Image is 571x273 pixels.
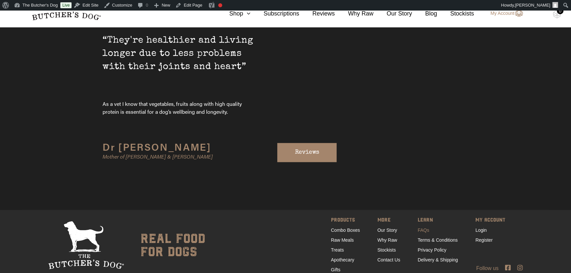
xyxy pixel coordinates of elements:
[331,228,360,233] a: Combo Boxes
[418,228,429,233] a: FAQs
[218,3,222,7] div: Needs improvement
[475,237,493,243] a: Register
[377,257,400,262] a: Contact Us
[335,9,374,18] a: Why Raw
[331,257,354,262] a: Apothecary
[553,10,561,18] img: TBD_Cart-Empty.png
[331,267,341,272] a: Gifts
[377,237,397,243] a: Why Raw
[377,228,397,233] a: Our Story
[484,10,523,17] a: My Account
[515,3,550,8] span: [PERSON_NAME]
[418,247,446,253] a: Privacy Policy
[103,142,257,151] div: Dr [PERSON_NAME]
[250,9,299,18] a: Subscriptions
[299,9,335,18] a: Reviews
[475,216,505,225] span: MY ACCOUNT
[216,9,250,18] a: Shop
[277,143,337,162] a: Reviews
[331,237,354,243] a: Raw Meals
[60,2,72,8] a: Live
[278,10,468,116] iframe: The Butcher&rsquo;s Dog &reg; | Dr Louise
[418,216,458,225] span: LEARN
[418,257,458,262] a: Delivery & Shipping
[103,100,257,116] span: As a vet I know that vegetables, fruits along with high quality protein is essential for a dog’s ...
[331,247,344,253] a: Treats
[134,221,205,269] div: real food for dogs
[374,9,412,18] a: Our Story
[377,247,396,253] a: Stockists
[331,216,360,225] span: PRODUCTS
[103,151,257,161] div: Mother of [PERSON_NAME] & [PERSON_NAME]
[475,228,487,233] a: Login
[22,264,549,272] div: Follow us
[103,14,257,100] span: “They're healthier and living longer due to less problems with their joints and heart”
[437,9,474,18] a: Stockists
[557,8,563,14] div: 0
[418,237,458,243] a: Terms & Conditions
[412,9,437,18] a: Blog
[377,216,400,225] span: MORE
